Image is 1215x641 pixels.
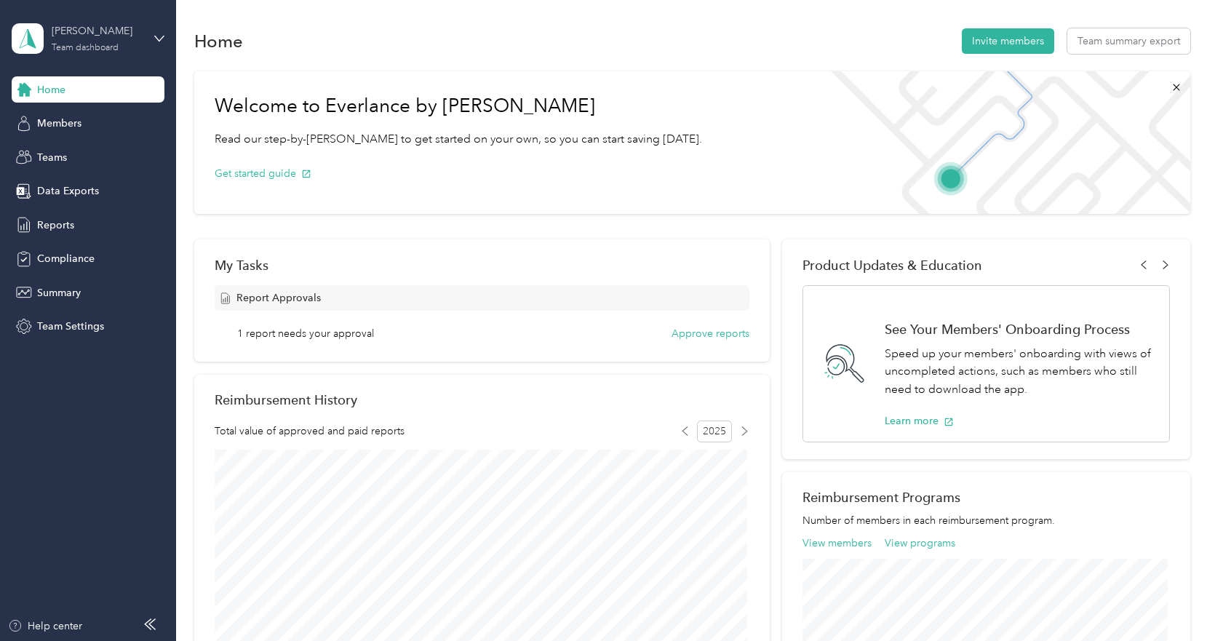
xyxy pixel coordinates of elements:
p: Read our step-by-[PERSON_NAME] to get started on your own, so you can start saving [DATE]. [215,130,702,148]
p: Speed up your members' onboarding with views of uncompleted actions, such as members who still ne... [885,345,1153,399]
button: Get started guide [215,166,311,181]
span: Total value of approved and paid reports [215,423,405,439]
h1: Home [194,33,243,49]
span: Summary [37,285,81,300]
span: 1 report needs your approval [237,326,374,341]
h2: Reimbursement History [215,392,357,407]
span: Reports [37,218,74,233]
div: My Tasks [215,258,749,273]
span: Team Settings [37,319,104,334]
span: Members [37,116,81,131]
button: Learn more [885,413,954,429]
span: Product Updates & Education [802,258,982,273]
button: View members [802,536,872,551]
iframe: Everlance-gr Chat Button Frame [1134,560,1215,641]
span: Data Exports [37,183,99,199]
p: Number of members in each reimbursement program. [802,513,1169,528]
button: Team summary export [1067,28,1190,54]
span: Compliance [37,251,95,266]
span: Teams [37,150,67,165]
img: Welcome to everlance [816,71,1190,214]
h1: Welcome to Everlance by [PERSON_NAME] [215,95,702,118]
span: Home [37,82,65,97]
h1: See Your Members' Onboarding Process [885,322,1153,337]
button: Help center [8,618,82,634]
h2: Reimbursement Programs [802,490,1169,505]
div: [PERSON_NAME] [52,23,143,39]
div: Team dashboard [52,44,119,52]
button: View programs [885,536,955,551]
span: Report Approvals [236,290,321,306]
button: Invite members [962,28,1054,54]
button: Approve reports [672,326,749,341]
span: 2025 [697,421,732,442]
